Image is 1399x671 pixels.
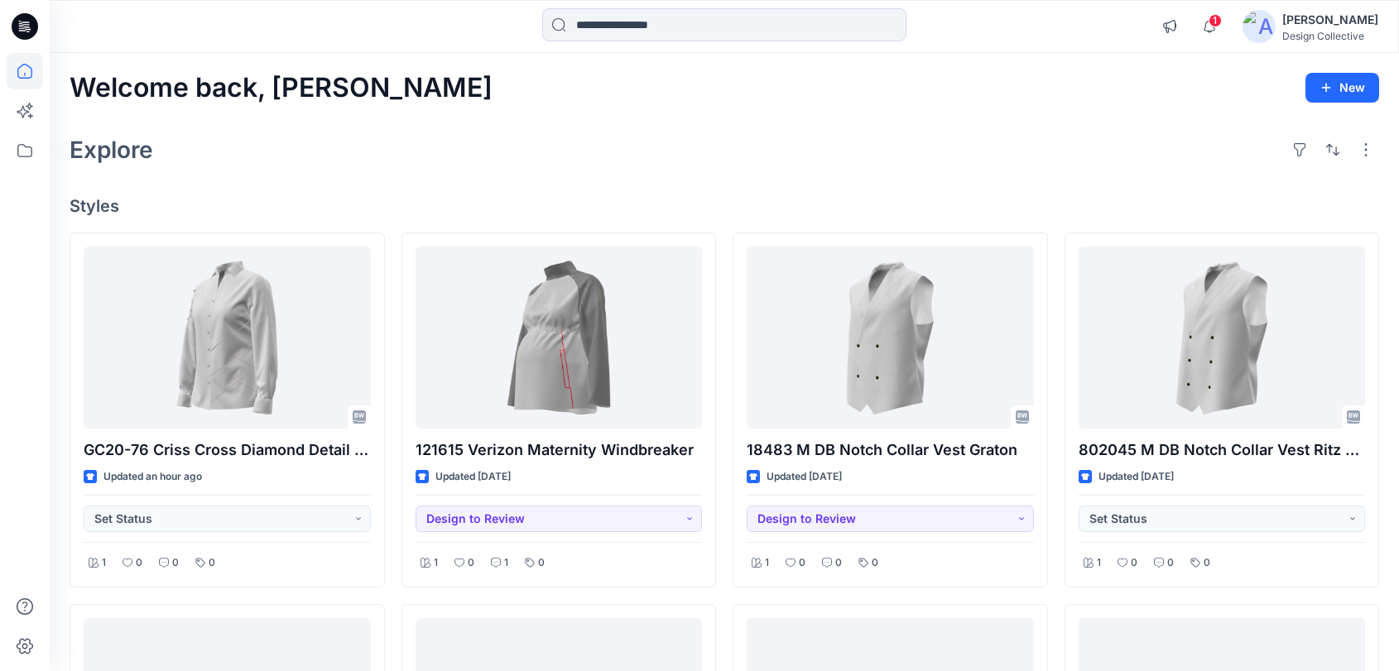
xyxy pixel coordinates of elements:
p: 0 [538,554,545,572]
p: Updated an hour ago [103,468,202,486]
p: 1 [1097,554,1101,572]
h2: Welcome back, [PERSON_NAME] [70,73,493,103]
p: 802045 M DB Notch Collar Vest Ritz Carlton [GEOGRAPHIC_DATA] [1079,439,1366,462]
div: [PERSON_NAME] [1282,10,1378,30]
p: 0 [136,554,142,572]
h4: Styles [70,196,1379,216]
p: 0 [872,554,878,572]
a: 18483 M DB Notch Collar Vest Graton [747,247,1034,429]
p: GC20-76 Criss Cross Diamond Detail Modern Blouse LS [84,439,371,462]
p: 0 [209,554,215,572]
p: Updated [DATE] [435,468,511,486]
p: Updated [DATE] [1099,468,1174,486]
span: 1 [1209,14,1222,27]
p: 18483 M DB Notch Collar Vest Graton [747,439,1034,462]
p: 1 [504,554,508,572]
p: 0 [1167,554,1174,572]
a: 121615 Verizon Maternity Windbreaker [416,247,703,429]
p: 1 [765,554,769,572]
p: 1 [102,554,106,572]
p: Updated [DATE] [767,468,842,486]
p: 0 [468,554,474,572]
a: GC20-76 Criss Cross Diamond Detail Modern Blouse LS [84,247,371,429]
img: avatar [1243,10,1276,43]
a: 802045 M DB Notch Collar Vest Ritz Carlton Atlanta [1079,247,1366,429]
p: 121615 Verizon Maternity Windbreaker [416,439,703,462]
p: 0 [835,554,842,572]
p: 0 [799,554,805,572]
div: Design Collective [1282,30,1378,42]
button: New [1305,73,1379,103]
p: 1 [434,554,438,572]
p: 0 [172,554,179,572]
h2: Explore [70,137,153,163]
p: 0 [1131,554,1137,572]
p: 0 [1204,554,1210,572]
